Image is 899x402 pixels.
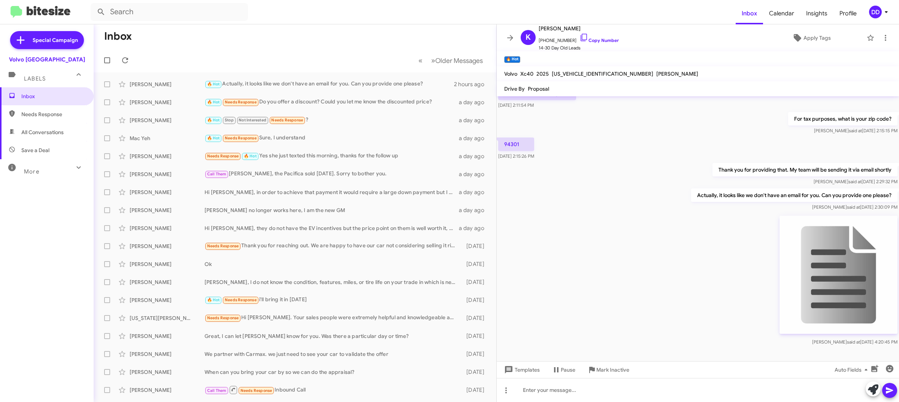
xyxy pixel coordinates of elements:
[803,31,831,45] span: Apply Tags
[130,224,205,232] div: [PERSON_NAME]
[207,154,239,158] span: Needs Response
[459,224,490,232] div: a day ago
[596,363,629,377] span: Mark Inactive
[526,31,531,43] span: K
[130,314,205,322] div: [US_STATE][PERSON_NAME]
[459,260,490,268] div: [DATE]
[205,278,459,286] div: [PERSON_NAME], I do not know the condition, features, miles, or tire life on your trade in which ...
[539,44,619,52] span: 14-30 Day Old Leads
[130,386,205,394] div: [PERSON_NAME]
[205,152,459,160] div: Yes she just texted this morning, thanks for the follow up
[780,216,898,334] img: 9k=
[21,93,85,100] span: Inbox
[244,154,257,158] span: 🔥 Hot
[205,170,459,178] div: [PERSON_NAME], the Pacifica sold [DATE]. Sorry to bother you.
[431,56,435,65] span: »
[418,56,423,65] span: «
[528,85,549,92] span: Proposal
[130,260,205,268] div: [PERSON_NAME]
[848,179,862,184] span: said at
[581,363,635,377] button: Mark Inactive
[459,170,490,178] div: a day ago
[271,118,303,123] span: Needs Response
[459,242,490,250] div: [DATE]
[497,363,546,377] button: Templates
[788,112,898,126] p: For tax purposes, what is your zip code?
[498,102,534,108] span: [DATE] 2:11:54 PM
[10,31,84,49] a: Special Campaign
[91,3,248,21] input: Search
[833,3,863,24] a: Profile
[130,296,205,304] div: [PERSON_NAME]
[239,118,266,123] span: Not Interested
[130,278,205,286] div: [PERSON_NAME]
[414,53,487,68] nav: Page navigation example
[104,30,132,42] h1: Inbox
[207,244,239,248] span: Needs Response
[459,296,490,304] div: [DATE]
[205,134,459,142] div: Sure, I understand
[847,339,860,345] span: said at
[454,81,490,88] div: 2 hours ago
[205,98,459,106] div: Do you offer a discount? Could you let me know the discounted price?
[849,128,862,133] span: said at
[579,37,619,43] a: Copy Number
[130,170,205,178] div: [PERSON_NAME]
[205,260,459,268] div: Ok
[800,3,833,24] a: Insights
[225,100,257,105] span: Needs Response
[691,188,898,202] p: Actually, it looks like we don't have an email for you. Can you provide one please?
[207,172,227,176] span: Call Them
[130,242,205,250] div: [PERSON_NAME]
[459,368,490,376] div: [DATE]
[205,224,459,232] div: Hi [PERSON_NAME], they do not have the EV incentives but the price point on them is well worth it...
[459,152,490,160] div: a day ago
[504,56,520,63] small: 🔥 Hot
[503,363,540,377] span: Templates
[561,363,575,377] span: Pause
[459,314,490,322] div: [DATE]
[459,350,490,358] div: [DATE]
[225,297,257,302] span: Needs Response
[207,136,220,140] span: 🔥 Hot
[435,57,483,65] span: Older Messages
[205,206,459,214] div: [PERSON_NAME] no longer works here, I am the new GM
[763,3,800,24] a: Calendar
[205,385,459,395] div: Inbound Call
[539,24,619,33] span: [PERSON_NAME]
[552,70,653,77] span: [US_VEHICLE_IDENTIFICATION_NUMBER]
[414,53,427,68] button: Previous
[130,81,205,88] div: [PERSON_NAME]
[459,134,490,142] div: a day ago
[847,204,860,210] span: said at
[205,314,459,322] div: Hi [PERSON_NAME]. Your sales people were extremely helpful and knowledgeable about Volvo. However...
[736,3,763,24] a: Inbox
[205,368,459,376] div: When can you bring your car by so we can do the appraisal?
[130,188,205,196] div: [PERSON_NAME]
[504,85,525,92] span: Drive By
[459,332,490,340] div: [DATE]
[520,70,533,77] span: Xc40
[205,296,459,304] div: i'll bring it in [DATE]
[130,350,205,358] div: [PERSON_NAME]
[205,116,459,124] div: ?
[205,242,459,250] div: Thank you for reaching out. We are happy to have our car not considering selling it right now.
[205,80,454,88] div: Actually, it looks like we don't have an email for you. Can you provide one please?
[207,118,220,123] span: 🔥 Hot
[225,136,257,140] span: Needs Response
[33,36,78,44] span: Special Campaign
[656,70,698,77] span: [PERSON_NAME]
[207,297,220,302] span: 🔥 Hot
[130,99,205,106] div: [PERSON_NAME]
[759,31,863,45] button: Apply Tags
[130,332,205,340] div: [PERSON_NAME]
[205,332,459,340] div: Great, I can let [PERSON_NAME] know for you. Was there a particular day or time?
[207,388,227,393] span: Call Them
[225,118,234,123] span: Stop
[546,363,581,377] button: Pause
[21,111,85,118] span: Needs Response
